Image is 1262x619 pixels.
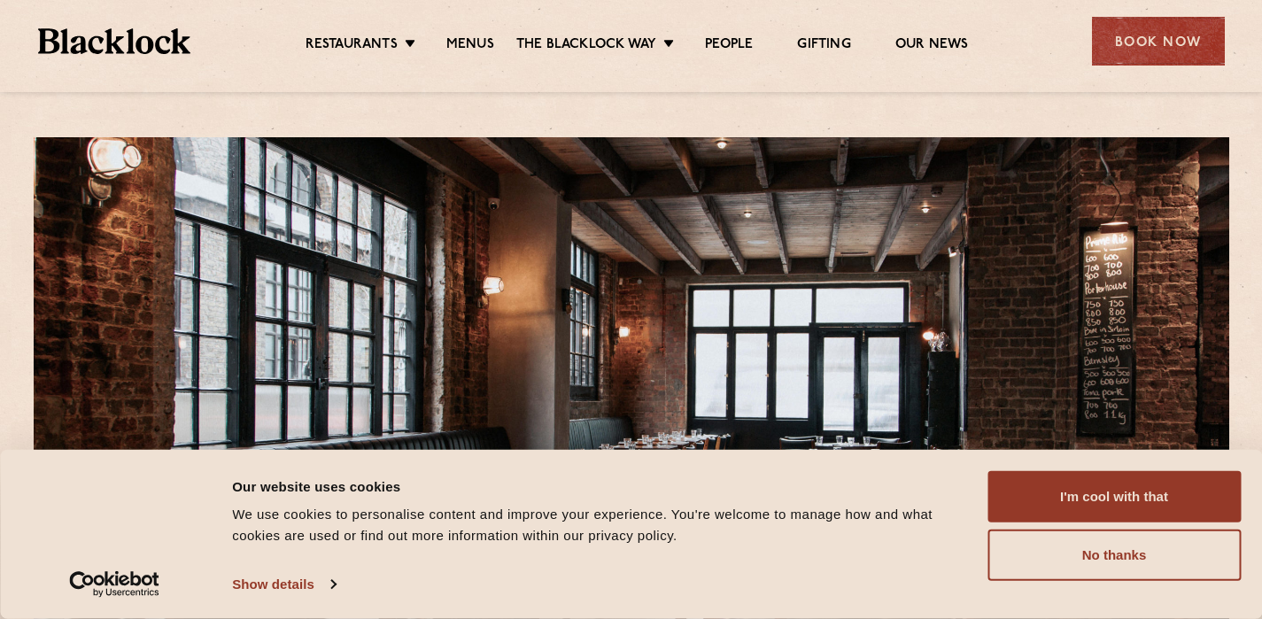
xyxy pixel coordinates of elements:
[895,36,969,56] a: Our News
[446,36,494,56] a: Menus
[516,36,656,56] a: The Blacklock Way
[37,571,192,598] a: Usercentrics Cookiebot - opens in a new window
[987,530,1241,581] button: No thanks
[38,28,191,54] img: BL_Textured_Logo-footer-cropped.svg
[232,476,967,497] div: Our website uses cookies
[232,571,335,598] a: Show details
[1092,17,1225,66] div: Book Now
[797,36,850,56] a: Gifting
[987,471,1241,522] button: I'm cool with that
[232,504,967,546] div: We use cookies to personalise content and improve your experience. You're welcome to manage how a...
[306,36,398,56] a: Restaurants
[705,36,753,56] a: People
